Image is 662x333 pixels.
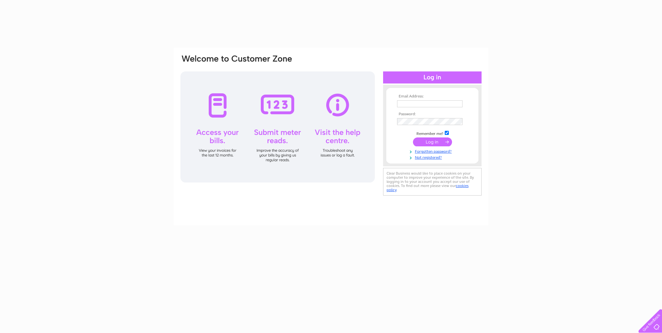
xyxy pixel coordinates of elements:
[383,168,482,196] div: Clear Business would like to place cookies on your computer to improve your experience of the sit...
[395,94,469,99] th: Email Address:
[395,130,469,136] td: Remember me?
[413,137,452,146] input: Submit
[387,183,469,192] a: cookies policy
[397,154,469,160] a: Not registered?
[397,148,469,154] a: Forgotten password?
[395,112,469,117] th: Password:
